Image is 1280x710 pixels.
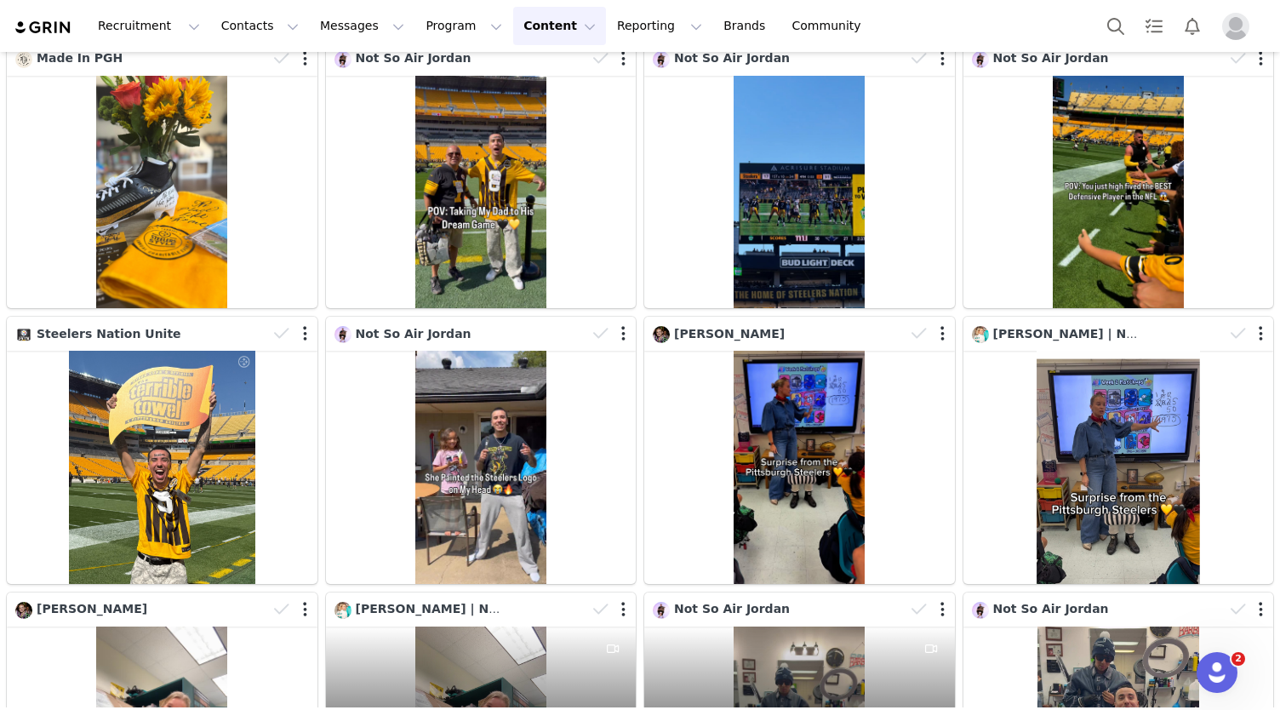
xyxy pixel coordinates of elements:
[782,7,879,45] a: Community
[356,327,471,341] span: Not So Air Jordan
[513,7,606,45] button: Content
[415,7,512,45] button: Program
[993,327,1226,341] span: [PERSON_NAME] | NFeLementary™
[37,51,123,65] span: Made In PGH
[653,602,670,619] img: 63e2613b-5e19-4fc6-ad42-97431ebbc0b0.jpg
[211,7,309,45] button: Contacts
[674,602,790,616] span: Not So Air Jordan
[972,602,989,619] img: 63e2613b-5e19-4fc6-ad42-97431ebbc0b0.jpg
[972,326,989,343] img: 61a674a5-afdb-4b1f-8f1c-07592b12c4a2.jpg
[1212,13,1266,40] button: Profile
[653,326,670,343] img: 30711e8a-44bf-48af-b5b9-f508bb745faa--s.jpg
[334,326,351,343] img: 63e2613b-5e19-4fc6-ad42-97431ebbc0b0.jpg
[607,7,712,45] button: Reporting
[15,326,32,343] img: 01020fdb-18ee-4a97-9d2d-79de769e9ba4.jpg
[1097,7,1134,45] button: Search
[15,51,32,68] img: 74956e2d-579c-4b26-b994-af358cfc8aba.jpg
[1197,652,1237,693] iframe: Intercom live chat
[674,51,790,65] span: Not So Air Jordan
[14,20,73,36] img: grin logo
[37,602,147,616] span: [PERSON_NAME]
[993,51,1109,65] span: Not So Air Jordan
[1231,652,1245,666] span: 2
[993,602,1109,616] span: Not So Air Jordan
[310,7,414,45] button: Messages
[1174,7,1211,45] button: Notifications
[356,602,589,616] span: [PERSON_NAME] | NFeLementary™
[15,602,32,619] img: 30711e8a-44bf-48af-b5b9-f508bb745faa--s.jpg
[334,51,351,68] img: 63e2613b-5e19-4fc6-ad42-97431ebbc0b0.jpg
[713,7,780,45] a: Brands
[37,327,181,341] span: Steelers Nation Unite
[1222,13,1249,40] img: placeholder-profile.jpg
[88,7,210,45] button: Recruitment
[653,51,670,68] img: 63e2613b-5e19-4fc6-ad42-97431ebbc0b0.jpg
[334,602,351,619] img: 61a674a5-afdb-4b1f-8f1c-07592b12c4a2.jpg
[674,327,785,341] span: [PERSON_NAME]
[972,51,989,68] img: 63e2613b-5e19-4fc6-ad42-97431ebbc0b0.jpg
[356,51,471,65] span: Not So Air Jordan
[1135,7,1173,45] a: Tasks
